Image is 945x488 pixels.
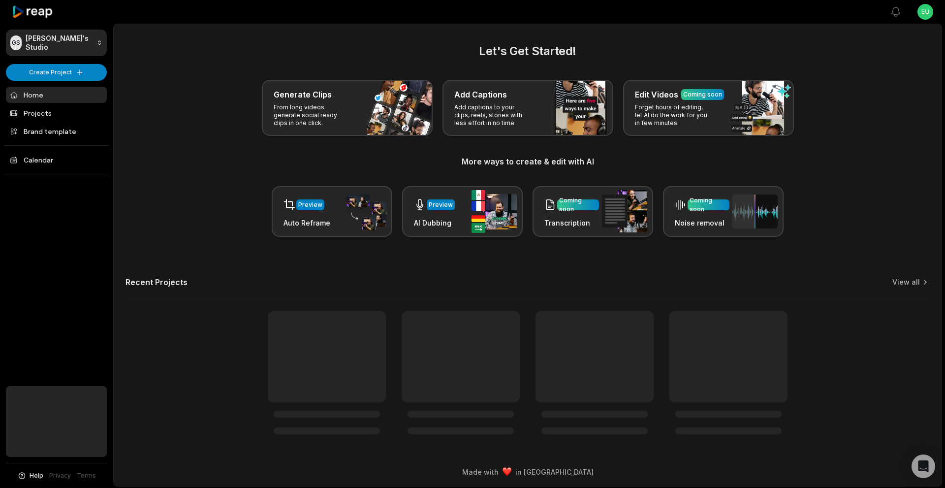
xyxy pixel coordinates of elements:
[10,35,22,50] div: GS
[6,64,107,81] button: Create Project
[544,218,599,228] h3: Transcription
[274,89,332,100] h3: Generate Clips
[429,200,453,209] div: Preview
[298,200,322,209] div: Preview
[283,218,330,228] h3: Auto Reframe
[6,152,107,168] a: Calendar
[472,190,517,233] img: ai_dubbing.png
[675,218,729,228] h3: Noise removal
[892,277,920,287] a: View all
[454,103,531,127] p: Add captions to your clips, reels, stories with less effort in no time.
[503,467,511,476] img: heart emoji
[732,195,778,228] img: noise_removal.png
[635,103,711,127] p: Forget hours of editing, let AI do the work for you in few minutes.
[559,196,597,214] div: Coming soon
[341,193,386,231] img: auto_reframe.png
[635,89,678,100] h3: Edit Videos
[17,471,43,480] button: Help
[26,34,93,52] p: [PERSON_NAME]'s Studio
[123,467,933,477] div: Made with in [GEOGRAPHIC_DATA]
[683,90,722,99] div: Coming soon
[912,455,935,478] div: Open Intercom Messenger
[414,218,455,228] h3: AI Dubbing
[690,196,727,214] div: Coming soon
[454,89,507,100] h3: Add Captions
[126,156,930,167] h3: More ways to create & edit with AI
[126,42,930,60] h2: Let's Get Started!
[126,277,188,287] h2: Recent Projects
[602,190,647,232] img: transcription.png
[6,123,107,139] a: Brand template
[49,471,71,480] a: Privacy
[30,471,43,480] span: Help
[6,87,107,103] a: Home
[77,471,96,480] a: Terms
[274,103,350,127] p: From long videos generate social ready clips in one click.
[6,105,107,121] a: Projects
